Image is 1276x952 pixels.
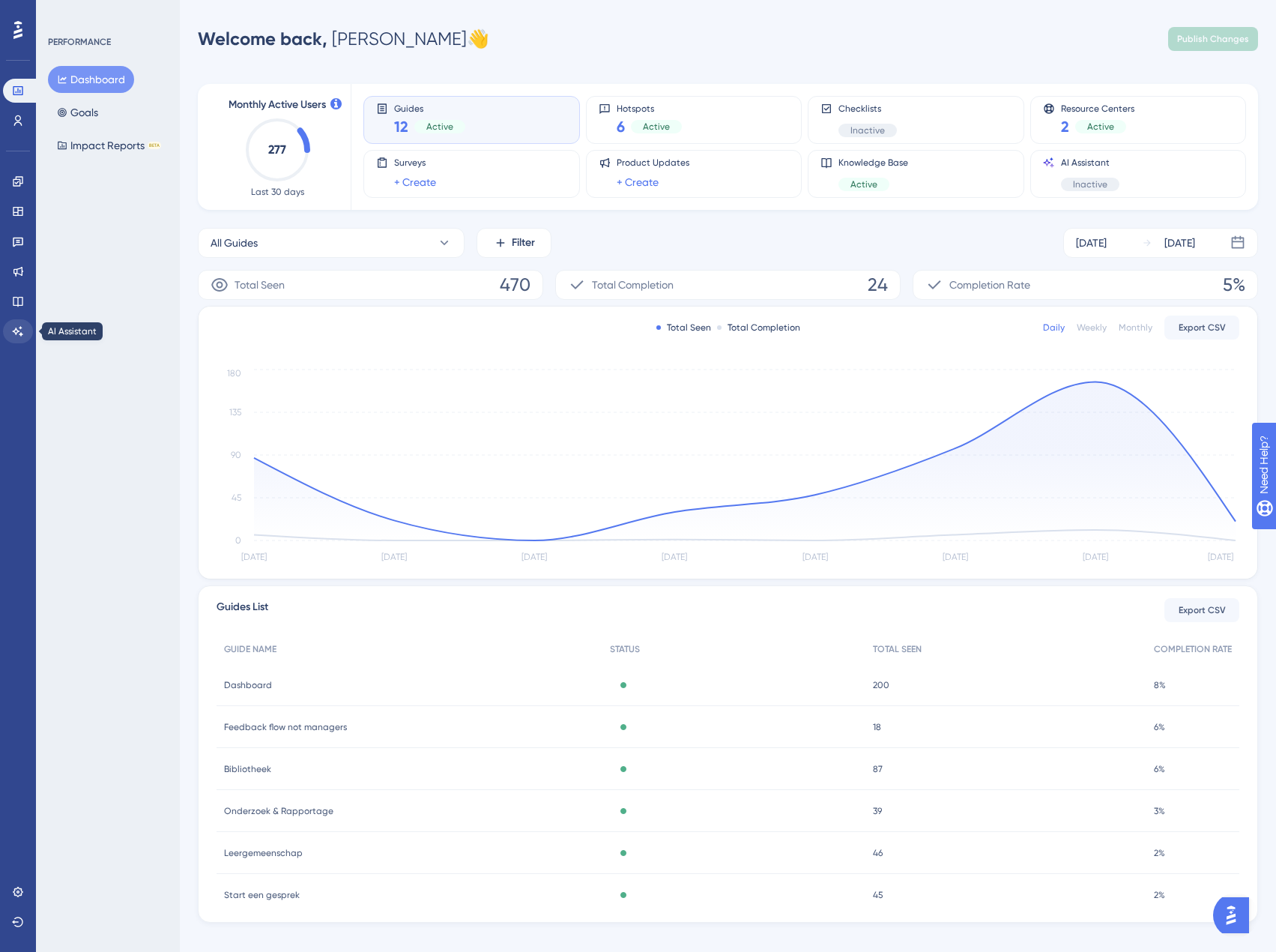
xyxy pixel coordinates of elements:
[802,552,828,562] tspan: [DATE]
[1154,763,1165,775] span: 6%
[1061,116,1069,137] span: 2
[617,157,689,169] span: Product Updates
[229,96,326,114] span: Monthly Active Users
[35,4,94,22] span: Need Help?
[235,276,285,294] span: Total Seen
[617,116,625,137] span: 6
[394,103,465,113] span: Guides
[873,763,883,775] span: 87
[873,679,889,691] span: 200
[512,234,535,252] span: Filter
[850,178,877,190] span: Active
[394,116,408,137] span: 12
[148,142,161,149] div: BETA
[873,643,922,655] span: TOTAL SEEN
[1179,604,1226,616] span: Export CSV
[224,847,303,859] span: Leergemeenschap
[1154,889,1165,901] span: 2%
[1154,805,1165,817] span: 3%
[426,121,453,133] span: Active
[224,889,300,901] span: Start een gesprek
[838,103,897,115] span: Checklists
[224,643,276,655] span: GUIDE NAME
[235,535,241,546] tspan: 0
[1179,322,1226,334] span: Export CSV
[1208,552,1233,562] tspan: [DATE]
[717,322,800,334] div: Total Completion
[1164,316,1239,340] button: Export CSV
[617,103,682,113] span: Hotspots
[381,552,407,562] tspan: [DATE]
[873,847,883,859] span: 46
[224,721,347,733] span: Feedback flow not managers
[1043,322,1065,334] div: Daily
[1168,27,1258,51] button: Publish Changes
[268,142,286,157] text: 277
[868,273,888,297] span: 24
[198,228,465,258] button: All Guides
[477,228,551,258] button: Filter
[198,27,489,51] div: [PERSON_NAME] 👋
[873,805,882,817] span: 39
[224,805,333,817] span: Onderzoek & Rapportage
[198,28,327,49] span: Welcome back,
[48,99,107,126] button: Goals
[521,552,547,562] tspan: [DATE]
[394,173,436,191] a: + Create
[224,679,272,691] span: Dashboard
[1154,721,1165,733] span: 6%
[48,66,134,93] button: Dashboard
[662,552,687,562] tspan: [DATE]
[1073,178,1107,190] span: Inactive
[224,763,271,775] span: Bibliotheek
[1177,33,1249,45] span: Publish Changes
[500,273,530,297] span: 470
[217,598,268,622] span: Guides List
[1061,157,1119,169] span: AI Assistant
[610,643,640,655] span: STATUS
[1077,322,1107,334] div: Weekly
[48,36,111,48] div: PERFORMANCE
[617,173,659,191] a: + Create
[251,186,304,198] span: Last 30 days
[48,132,170,159] button: Impact ReportsBETA
[1154,679,1166,691] span: 8%
[1164,598,1239,622] button: Export CSV
[873,721,881,733] span: 18
[232,492,241,503] tspan: 45
[227,368,241,379] tspan: 180
[850,124,885,136] span: Inactive
[1154,643,1232,655] span: COMPLETION RATE
[1154,847,1165,859] span: 2%
[656,322,711,334] div: Total Seen
[1164,234,1195,252] div: [DATE]
[949,276,1030,294] span: Completion Rate
[1076,234,1107,252] div: [DATE]
[1061,103,1134,113] span: Resource Centers
[1223,273,1245,297] span: 5%
[211,234,258,252] span: All Guides
[873,889,883,901] span: 45
[943,552,968,562] tspan: [DATE]
[394,157,436,169] span: Surveys
[229,407,241,418] tspan: 135
[592,276,674,294] span: Total Completion
[1213,893,1258,938] iframe: UserGuiding AI Assistant Launcher
[1083,552,1108,562] tspan: [DATE]
[231,450,241,460] tspan: 90
[1087,121,1114,133] span: Active
[643,121,670,133] span: Active
[1119,322,1152,334] div: Monthly
[241,552,267,562] tspan: [DATE]
[838,157,908,169] span: Knowledge Base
